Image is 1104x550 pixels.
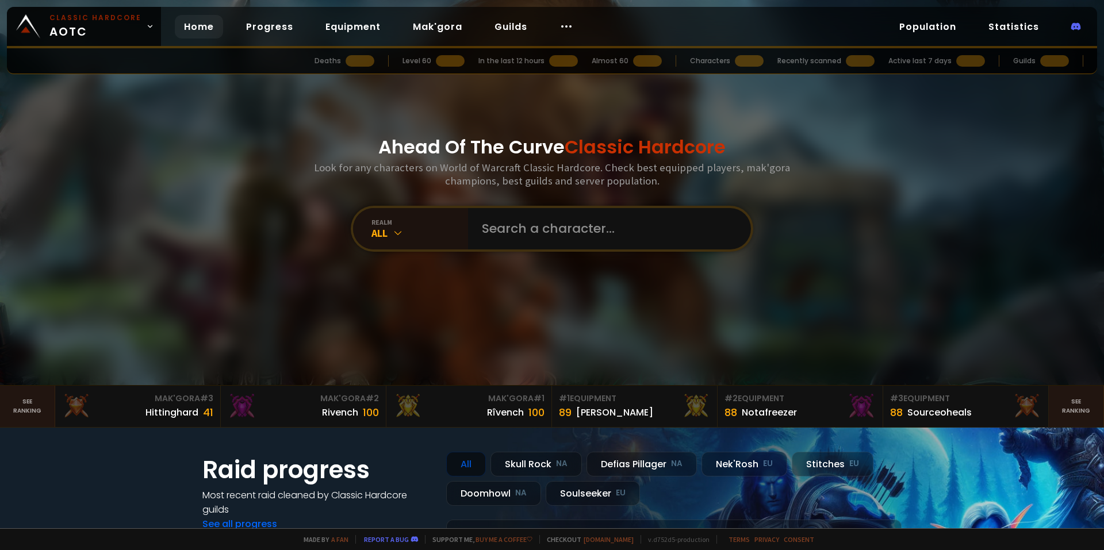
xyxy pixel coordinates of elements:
a: Guilds [485,15,536,39]
a: #1Equipment89[PERSON_NAME] [552,386,718,427]
div: Guilds [1013,56,1036,66]
a: [DOMAIN_NAME] [584,535,634,544]
a: Statistics [979,15,1048,39]
a: Seeranking [1049,386,1104,427]
a: Classic HardcoreAOTC [7,7,161,46]
div: Recently scanned [777,56,841,66]
span: v. d752d5 - production [641,535,710,544]
h3: Look for any characters on World of Warcraft Classic Hardcore. Check best equipped players, mak'g... [309,161,795,187]
span: Classic Hardcore [565,134,726,160]
h1: Raid progress [202,452,432,488]
div: Stitches [792,452,873,476]
a: Mak'Gora#3Hittinghard41 [55,386,221,427]
span: # 3 [890,393,903,404]
a: #2Equipment88Notafreezer [718,386,883,427]
small: EU [616,487,626,499]
div: Characters [690,56,730,66]
div: Mak'Gora [228,393,379,405]
div: 100 [528,405,545,420]
small: NA [556,458,568,470]
div: Active last 7 days [888,56,952,66]
div: realm [371,218,468,226]
span: Support me, [425,535,532,544]
small: NA [515,487,527,499]
a: Report a bug [364,535,409,544]
div: 89 [559,405,572,420]
small: EU [849,458,859,470]
span: Made by [297,535,348,544]
a: Buy me a coffee [476,535,532,544]
div: Nek'Rosh [701,452,787,476]
div: Equipment [559,393,710,405]
div: Doomhowl [446,481,541,506]
div: All [446,452,486,476]
a: See all progress [202,517,277,530]
span: # 2 [366,393,379,404]
div: 88 [890,405,903,420]
div: Mak'Gora [62,393,213,405]
a: Terms [729,535,750,544]
div: 88 [724,405,737,420]
div: Skull Rock [490,452,582,476]
div: Hittinghard [145,405,198,420]
input: Search a character... [475,208,737,249]
span: Checkout [539,535,634,544]
span: # 3 [200,393,213,404]
small: Classic Hardcore [49,13,141,23]
div: 41 [203,405,213,420]
a: Population [890,15,965,39]
span: # 2 [724,393,738,404]
small: EU [763,458,773,470]
a: a fan [331,535,348,544]
div: Sourceoheals [907,405,972,420]
a: Home [175,15,223,39]
div: Equipment [724,393,876,405]
div: Rîvench [487,405,524,420]
div: 100 [363,405,379,420]
span: AOTC [49,13,141,40]
div: Mak'Gora [393,393,545,405]
span: # 1 [534,393,545,404]
div: [PERSON_NAME] [576,405,653,420]
a: Progress [237,15,302,39]
div: Soulseeker [546,481,640,506]
a: Consent [784,535,814,544]
a: a month agozgpetri on godDefias Pillager8 /90 [446,520,902,550]
a: Mak'Gora#1Rîvench100 [386,386,552,427]
h1: Ahead Of The Curve [378,133,726,161]
div: All [371,226,468,240]
span: # 1 [559,393,570,404]
a: Mak'Gora#2Rivench100 [221,386,386,427]
div: Defias Pillager [586,452,697,476]
a: Mak'gora [404,15,471,39]
small: NA [671,458,683,470]
a: Privacy [754,535,779,544]
a: Equipment [316,15,390,39]
div: In the last 12 hours [478,56,545,66]
div: Almost 60 [592,56,628,66]
a: #3Equipment88Sourceoheals [883,386,1049,427]
div: Equipment [890,393,1041,405]
h4: Most recent raid cleaned by Classic Hardcore guilds [202,488,432,517]
div: Notafreezer [742,405,797,420]
div: Rivench [322,405,358,420]
div: Level 60 [402,56,431,66]
div: Deaths [315,56,341,66]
